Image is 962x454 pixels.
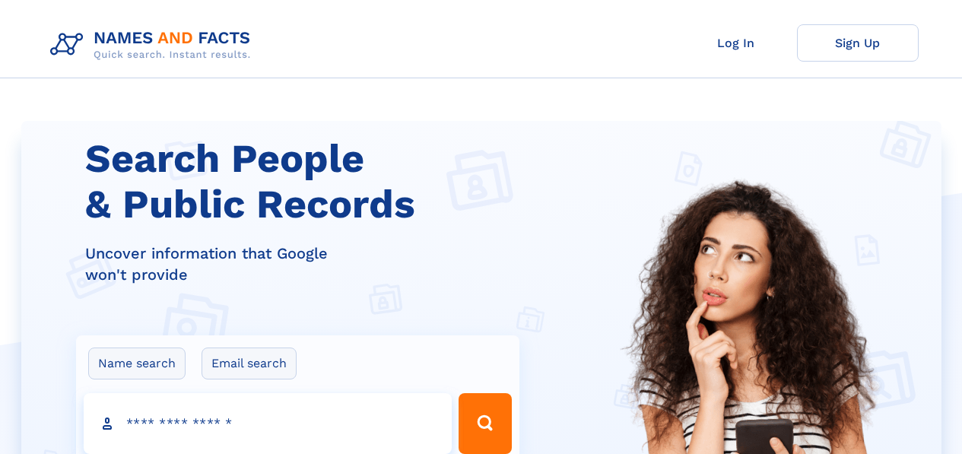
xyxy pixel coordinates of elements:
[44,24,263,65] img: Logo Names and Facts
[84,393,452,454] input: search input
[85,243,529,285] div: Uncover information that Google won't provide
[88,348,186,379] label: Name search
[459,393,512,454] button: Search Button
[675,24,797,62] a: Log In
[85,136,529,227] h1: Search People & Public Records
[797,24,919,62] a: Sign Up
[202,348,297,379] label: Email search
